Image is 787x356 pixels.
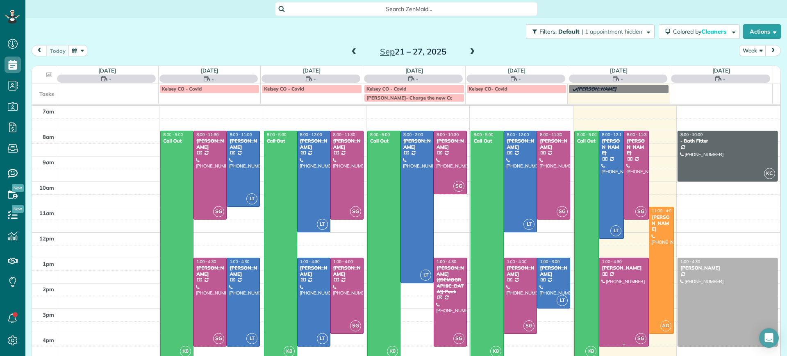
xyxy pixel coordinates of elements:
span: 1:00 - 4:30 [196,259,216,264]
div: Call Out [266,138,295,144]
span: 8:00 - 5:00 [267,132,287,137]
span: 8:00 - 5:00 [577,132,597,137]
span: 8:00 - 11:00 [230,132,252,137]
span: 8:00 - 5:00 [473,132,493,137]
div: - Bath Fitter [680,138,775,144]
span: 2pm [43,286,54,293]
span: [PERSON_NAME]- Charge the new Cc [366,95,452,101]
span: 1:00 - 4:30 [602,259,621,264]
div: [PERSON_NAME] [601,265,646,271]
div: [PERSON_NAME] [229,138,257,150]
span: 8:00 - 2:00 [403,132,423,137]
span: LT [317,219,328,230]
span: LT [420,270,431,281]
div: [PERSON_NAME] [680,265,775,271]
span: 10am [39,184,54,191]
div: Call Out [577,138,597,144]
span: 11am [39,210,54,216]
span: AD [660,320,671,331]
div: [PERSON_NAME] [539,265,568,277]
span: 1pm [43,261,54,267]
span: SG [635,333,646,344]
a: [DATE] [610,67,628,74]
span: 7am [43,108,54,115]
a: [DATE] [98,67,116,74]
span: - [416,75,419,83]
span: - [723,75,726,83]
div: [PERSON_NAME] ([DEMOGRAPHIC_DATA]) Peak [436,265,464,295]
button: Actions [743,24,781,39]
div: [PERSON_NAME] [626,138,646,156]
span: LT [557,295,568,306]
div: [PERSON_NAME] [229,265,257,277]
div: [PERSON_NAME] [651,214,671,232]
span: 8:00 - 10:30 [437,132,459,137]
span: | 1 appointment hidden [582,28,642,35]
div: [PERSON_NAME] [196,265,224,277]
span: Colored by [673,28,729,35]
span: LT [317,333,328,344]
a: [DATE] [508,67,525,74]
span: 9am [43,159,54,166]
div: [PERSON_NAME] [539,138,568,150]
span: Sep [380,46,395,57]
div: Call Out [473,138,501,144]
span: Kelsey CO- Covid [469,86,507,92]
div: [PERSON_NAME] [436,138,464,150]
span: 8:00 - 5:00 [163,132,183,137]
span: Cleaners [701,28,728,35]
span: New [12,184,24,192]
div: [PERSON_NAME] [300,265,328,277]
div: [PERSON_NAME] [506,138,535,150]
a: [DATE] [201,67,218,74]
a: Filters: Default | 1 appointment hidden [522,24,655,39]
span: SG [350,320,361,331]
span: Kelsey CO - Covid [264,86,304,92]
a: [DATE] [712,67,730,74]
button: Week [739,45,766,56]
div: [PERSON_NAME] [300,138,328,150]
div: [PERSON_NAME] [506,265,535,277]
div: Call Out [370,138,398,144]
span: SG [557,206,568,217]
button: Colored byCleaners [659,24,740,39]
span: LT [610,225,621,236]
button: today [46,45,69,56]
span: [PERSON_NAME] [577,86,616,92]
span: 8:00 - 12:00 [300,132,322,137]
span: - [109,75,111,83]
div: [PERSON_NAME] [333,265,361,277]
span: 1:00 - 4:30 [680,259,700,264]
span: SG [213,206,224,217]
span: 1:00 - 4:30 [230,259,249,264]
span: SG [523,320,535,331]
span: 1:00 - 4:30 [437,259,456,264]
span: 8:00 - 11:30 [196,132,218,137]
span: 1:00 - 3:00 [540,259,560,264]
span: SG [213,333,224,344]
button: Filters: Default | 1 appointment hidden [526,24,655,39]
span: 1:00 - 4:00 [507,259,526,264]
span: LT [246,333,257,344]
span: 11:00 - 4:00 [652,208,674,213]
div: Call Out [163,138,191,144]
h2: 21 – 27, 2025 [362,47,464,56]
button: next [765,45,781,56]
div: [PERSON_NAME] [333,138,361,150]
button: prev [32,45,47,56]
span: 8:00 - 11:30 [627,132,649,137]
span: Kelsey CO - Covid [366,86,407,92]
span: LT [523,219,535,230]
span: 8:00 - 12:15 [602,132,624,137]
span: - [314,75,316,83]
div: [PERSON_NAME] [196,138,224,150]
span: KC [764,168,775,179]
span: SG [635,206,646,217]
span: 4pm [43,337,54,343]
span: 8:00 - 12:00 [507,132,529,137]
a: [DATE] [303,67,321,74]
span: SG [453,333,464,344]
span: Kelsey CO - Covid [162,86,202,92]
div: [PERSON_NAME] [403,138,431,150]
span: 8:00 - 5:00 [370,132,390,137]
